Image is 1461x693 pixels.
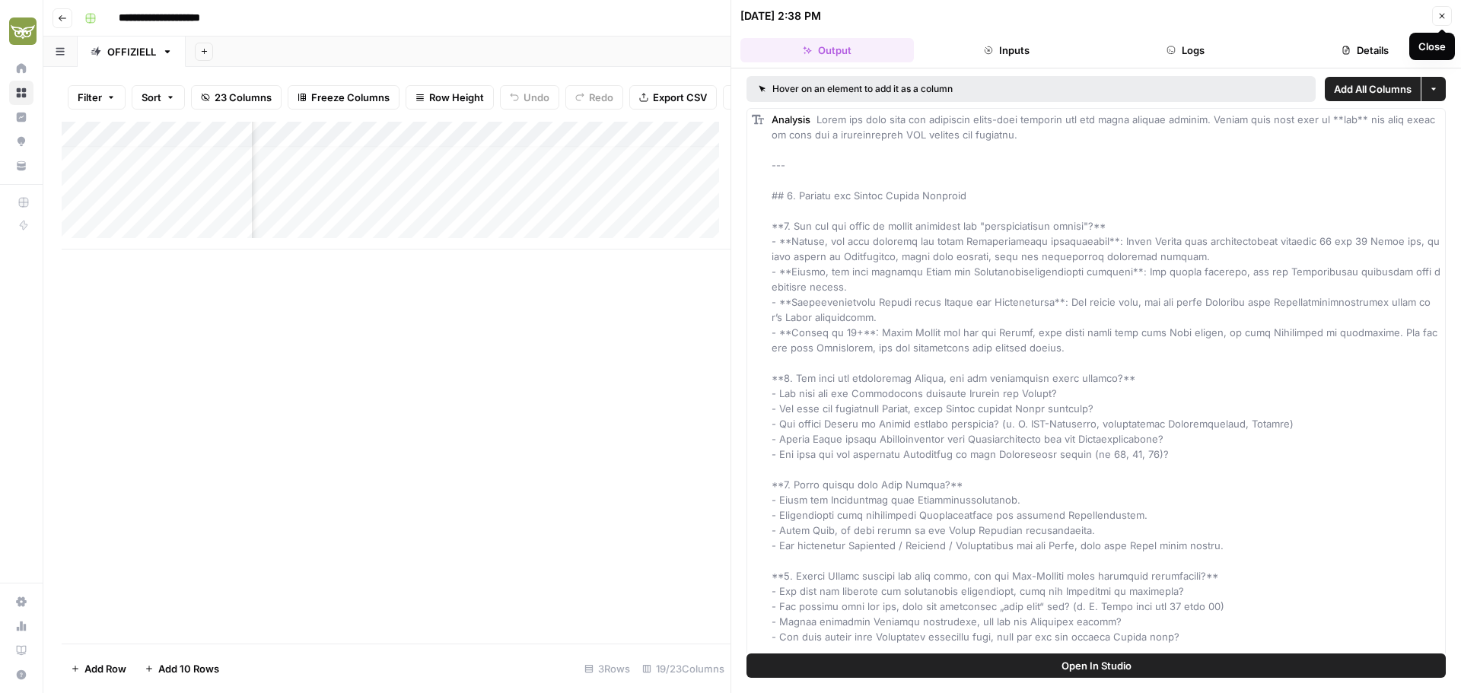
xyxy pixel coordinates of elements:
span: Add 10 Rows [158,661,219,676]
span: Freeze Columns [311,90,390,105]
span: Undo [524,90,549,105]
button: Open In Studio [746,653,1446,678]
button: Redo [565,85,623,110]
a: Home [9,56,33,81]
span: Filter [78,90,102,105]
button: Add All Columns [1325,77,1421,101]
button: Help + Support [9,663,33,687]
button: Add 10 Rows [135,656,228,681]
div: OFFIZIELL [107,44,156,59]
a: Insights [9,105,33,129]
span: Analysis [772,113,810,126]
button: Export CSV [629,85,717,110]
button: Logs [1100,38,1273,62]
span: Add Row [84,661,126,676]
a: Your Data [9,154,33,178]
div: Hover on an element to add it as a column [759,82,1128,96]
a: Learning Hub [9,638,33,663]
button: Freeze Columns [288,85,399,110]
span: Row Height [429,90,484,105]
div: [DATE] 2:38 PM [740,8,821,24]
button: Inputs [920,38,1093,62]
div: 3 Rows [578,656,636,681]
button: Details [1278,38,1452,62]
a: Browse [9,81,33,105]
span: Export CSV [653,90,707,105]
button: Sort [132,85,185,110]
span: Add All Columns [1334,81,1412,97]
a: OFFIZIELL [78,37,186,67]
button: 23 Columns [191,85,282,110]
span: Redo [589,90,613,105]
a: Settings [9,590,33,614]
span: Sort [142,90,161,105]
span: Open In Studio [1062,658,1132,673]
button: Output [740,38,914,62]
div: Close [1418,39,1446,54]
span: 23 Columns [215,90,272,105]
button: Undo [500,85,559,110]
button: Filter [68,85,126,110]
div: 19/23 Columns [636,656,730,681]
button: Add Row [62,656,135,681]
button: Workspace: Evergreen Media [9,12,33,50]
button: Row Height [406,85,494,110]
a: Opportunities [9,129,33,154]
img: Evergreen Media Logo [9,17,37,45]
a: Usage [9,614,33,638]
